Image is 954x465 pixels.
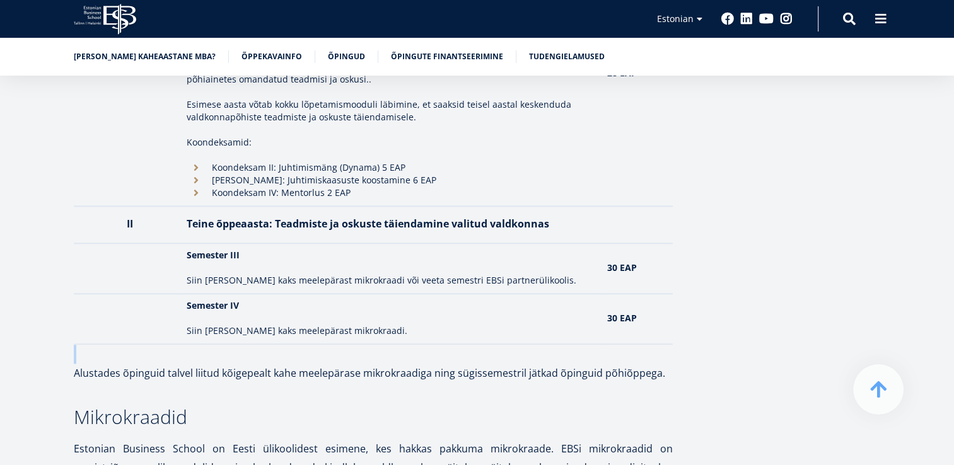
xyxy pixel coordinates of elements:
[740,13,753,25] a: Linkedin
[74,408,673,427] h3: Mikrokraadid
[3,124,11,132] input: Üheaastane eestikeelne MBA
[15,156,185,168] span: Tehnoloogia ja innovatsiooni juhtimine (MBA)
[328,50,365,63] a: Õpingud
[187,299,239,311] strong: Semester IV
[187,136,595,149] p: Koondeksamid:
[74,206,181,243] th: II
[759,13,774,25] a: Youtube
[607,312,637,324] strong: 30 EAP
[3,157,11,165] input: Tehnoloogia ja innovatsiooni juhtimine (MBA)
[187,161,595,174] li: Koondeksam II: Juhtimismäng (Dynama) 5 EAP
[15,123,123,135] span: Üheaastane eestikeelne MBA
[300,1,357,12] span: Perekonnanimi
[74,50,216,63] a: [PERSON_NAME] kaheaastane MBA?
[391,50,503,63] a: Õpingute finantseerimine
[180,206,601,243] th: Teine õppeaasta: Teadmiste ja oskuste täiendamine valitud valdkonnas
[187,274,595,287] p: Siin [PERSON_NAME] kaks meelepärast mikrokraadi või veeta semestri EBSi partnerülikoolis.
[187,98,595,123] p: Esimese aasta võtab kokku lõpetamismooduli läbimine, et saaksid teisel aastal keskenduda valdkonn...
[529,50,605,63] a: Tudengielamused
[187,324,595,337] p: Siin [PERSON_NAME] kaks meelepärast mikrokraadi.
[74,364,673,382] p: Alustades õpinguid talvel liitud kõigepealt kahe meelepärase mikrokraadiga ning sügissemestril jä...
[187,249,240,261] strong: Semester III
[187,187,595,199] li: Koondeksam IV: Mentorlus 2 EAP
[15,140,83,151] span: Kaheaastane MBA
[721,13,734,25] a: Facebook
[241,50,302,63] a: Õppekavainfo
[3,141,11,149] input: Kaheaastane MBA
[780,13,793,25] a: Instagram
[607,261,637,273] strong: 30 EAP
[187,174,595,187] li: [PERSON_NAME]: Juhtimiskaasuste koostamine 6 EAP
